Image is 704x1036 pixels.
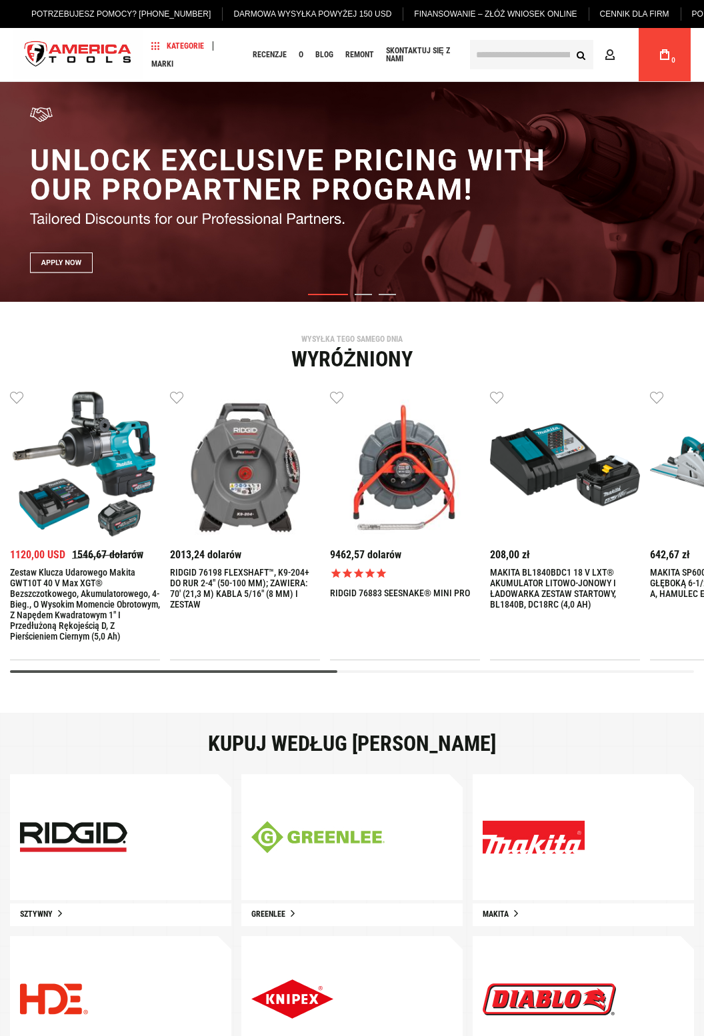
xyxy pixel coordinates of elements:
[170,548,241,561] font: 2013,24 dolarów
[170,390,320,543] a: RIDGID 76198 WAŁEK FLEXSHAFT™, K9-204+ DLA 2-4
[145,55,179,73] a: Marki
[170,567,320,610] a: RIDGID 76198 FLEXSHAFT™, K9-204+ DO RUR 2-4" (50-100 MM); ZAWIERA: 70' (21,3 M) KABLA 5/16" (8 MM...
[671,57,675,64] font: 0
[20,822,127,852] img: ridgid-mobile.jpg
[490,390,640,540] img: MAKITA BL1840BDC1 18 V LXT® AKUMULATOR LITOWO-JONOWY I ŁADOWARKA ZESTAW STARTOWY, BL1840B, DC18RC...
[10,903,231,926] a: Sztywny
[251,909,285,919] font: Greenlee
[13,30,143,80] img: Narzędzia Ameryki
[473,774,694,900] a: Odkryj nasze nowe produkty
[330,390,480,543] a: RIDGID 76883 SEESNAKE® MINI PRO
[251,821,385,853] img: greenline-mobile.jpg
[330,390,480,660] div: 3 / 9
[170,390,320,660] div: 2 / 9
[233,9,391,19] font: Darmowa wysyłka powyżej 150 USD
[490,390,640,660] div: 4 / 9
[170,567,309,610] font: RIDGID 76198 FLEXSHAFT™, K9-204+ DO RUR 2-4" (50-100 MM); ZAWIERA: 70' (21,3 M) KABLA 5/16" (8 MM...
[490,548,529,561] font: 208,00 zł
[20,909,53,919] font: Sztywny
[490,567,616,610] font: MAKITA BL1840BDC1 18 V LXT® AKUMULATOR LITOWO-JONOWY I ŁADOWARKA ZESTAW STARTOWY, BL1840B, DC18RC...
[10,567,160,642] a: Zestaw klucza udarowego Makita GWT10T 40 V max XGT® bezszczotkowego, akumulatorowego, 4-bieg., o ...
[151,59,173,69] font: Marki
[253,50,287,59] font: Recenzje
[10,390,160,660] div: 1 / 9
[13,30,143,80] a: logo sklepu
[10,390,160,540] img: Zestaw klucza udarowego Makita GWT10T 40 V max XGT® bezszczotkowego, akumulatorowego, 4-bieg., o ...
[330,390,480,540] img: RIDGID 76883 SEESNAKE® MINI PRO
[309,46,339,64] a: Blog
[241,903,463,926] a: Greenlee
[339,46,380,64] a: Remont
[291,346,413,372] font: Wyróżniony
[301,334,403,344] font: WYSYŁKA TEGO SAMEGO DNIA
[652,28,677,81] a: 0
[251,979,333,1019] img: Odkryj nasze nowe produkty
[490,390,640,543] a: MAKITA BL1840BDC1 18 V LXT® AKUMULATOR LITOWO-JONOWY I ŁADOWARKA ZESTAW STARTOWY, BL1840B, DC18RC...
[20,983,88,1015] img: Odkryj nasze nowe produkty
[167,41,204,51] font: Kategorie
[330,567,480,580] span: Rated 5.0 out of 5 stars 1 reviews
[330,548,401,561] font: 9462,57 dolarów
[330,588,470,598] a: RIDGID 76883 SEESNAKE® MINI PRO
[568,42,593,67] button: Szukaj
[299,50,303,59] font: O
[247,46,293,64] a: Recenzje
[208,731,497,756] font: Kupuj według [PERSON_NAME]
[386,46,450,63] font: Skontaktuj się z nami
[414,9,577,19] font: Finansowanie – Złóż wniosek online
[473,903,694,926] a: Makita
[345,50,374,59] font: Remont
[483,983,616,1015] img: Odkryj nasze nowe produkty
[10,390,160,543] a: Zestaw klucza udarowego Makita GWT10T 40 V max XGT® bezszczotkowego, akumulatorowego, 4-bieg., o ...
[170,390,320,540] img: RIDGID 76198 WAŁEK FLEXSHAFT™, K9-204+ DLA 2-4
[490,567,640,610] a: MAKITA BL1840BDC1 18 V LXT® AKUMULATOR LITOWO-JONOWY I ŁADOWARKA ZESTAW STARTOWY, BL1840B, DC18RC...
[650,548,689,561] font: 642,67 zł
[293,46,309,64] a: O
[145,37,210,55] a: Kategorie
[380,46,460,64] a: Skontaktuj się z nami
[483,909,509,919] font: Makita
[31,9,211,19] font: Potrzebujesz pomocy? [PHONE_NUMBER]
[10,548,65,561] font: 1120,00 USD
[72,548,143,561] font: 1546,67 dolarów
[483,820,585,854] img: Odkryj nasze nowe produkty
[620,49,651,60] font: Konto
[600,9,669,19] font: Cennik dla firm
[315,50,333,59] font: Blog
